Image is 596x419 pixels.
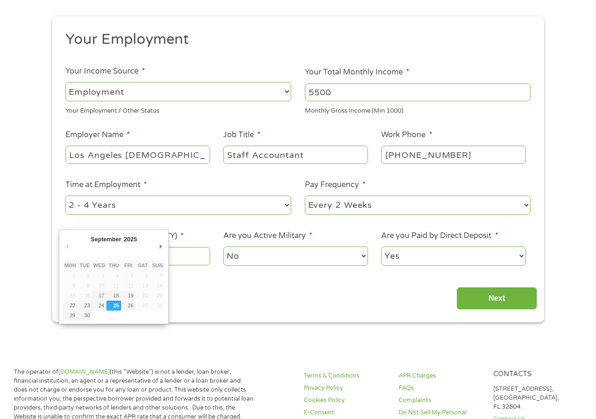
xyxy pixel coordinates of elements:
[305,67,409,77] label: Your Total Monthly Income
[304,371,387,380] a: Terms & Conditions
[381,231,498,241] label: Are you Paid by Direct Deposit
[65,146,210,164] input: Walmart
[138,263,148,268] abbr: Saturday
[223,146,367,164] input: Cashier
[63,301,78,311] button: 22
[381,146,525,164] input: (231) 754-4010
[58,368,110,376] a: [DOMAIN_NAME]
[457,287,537,310] input: Next
[92,301,106,311] button: 24
[65,130,130,140] label: Employer Name
[493,370,577,379] h4: Contacts
[304,408,387,417] a: E-Consent
[124,263,132,268] abbr: Friday
[63,311,78,320] button: 29
[121,301,136,311] button: 26
[108,263,119,268] abbr: Thursday
[399,396,482,405] a: Complaints
[63,240,72,253] button: Previous Month
[156,240,165,253] button: Next Month
[305,180,366,190] label: Pay Frequency
[92,291,106,301] button: 17
[223,130,261,140] label: Job Title
[493,385,577,411] p: [STREET_ADDRESS], [GEOGRAPHIC_DATA], FL 32804.
[65,103,291,116] div: Your Employment / Other Status
[106,291,121,301] button: 18
[399,384,482,393] a: FAQs
[64,263,76,268] abbr: Monday
[65,66,145,76] label: Your Income Source
[80,263,90,268] abbr: Tuesday
[65,180,147,190] label: Time at Employment
[399,371,482,380] a: APR Charges
[304,384,387,393] a: Privacy Policy
[305,103,531,116] div: Monthly Gross Income (Min 1000)
[77,311,92,320] button: 30
[90,233,122,246] div: September
[65,30,523,49] h2: Your Employment
[304,396,387,405] a: Cookies Policy
[106,301,121,311] button: 25
[122,233,138,246] div: 2025
[152,263,163,268] abbr: Sunday
[121,291,136,301] button: 19
[381,130,432,140] label: Work Phone
[77,301,92,311] button: 23
[305,83,531,101] input: 1800
[93,263,105,268] abbr: Wednesday
[223,231,312,241] label: Are you Active Military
